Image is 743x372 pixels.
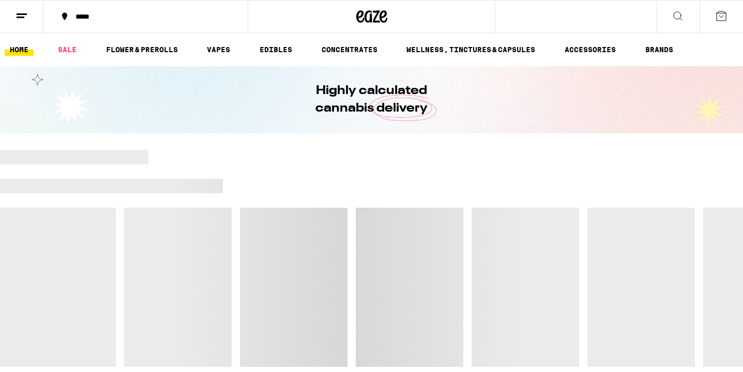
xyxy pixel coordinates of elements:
a: FLOWER & PREROLLS [101,43,183,56]
a: SALE [53,43,82,56]
a: HOME [5,43,34,56]
a: CONCENTRATES [316,43,383,56]
a: ACCESSORIES [559,43,621,56]
a: VAPES [202,43,235,56]
a: WELLNESS, TINCTURES & CAPSULES [401,43,540,56]
a: EDIBLES [254,43,297,56]
h1: Highly calculated cannabis delivery [286,82,457,117]
button: BRANDS [640,43,678,56]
